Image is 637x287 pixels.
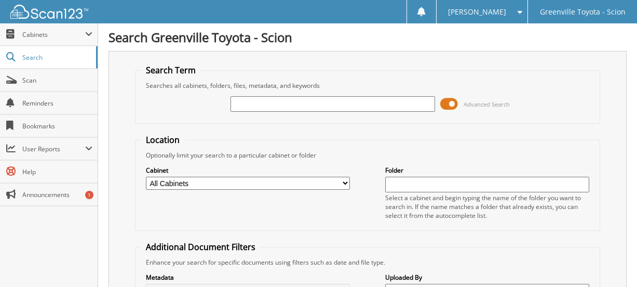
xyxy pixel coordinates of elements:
span: Advanced Search [464,100,510,108]
span: Help [22,167,92,176]
iframe: Chat Widget [585,237,637,287]
h1: Search Greenville Toyota - Scion [109,29,627,46]
div: Searches all cabinets, folders, files, metadata, and keywords [141,81,594,90]
legend: Search Term [141,64,201,76]
span: User Reports [22,145,85,153]
div: Optionally limit your search to a particular cabinet or folder [141,151,594,160]
label: Folder [385,166,589,175]
span: Search [22,53,91,62]
span: Reminders [22,99,92,108]
img: scan123-logo-white.svg [10,5,88,19]
span: Greenville Toyota - Scion [540,9,626,15]
label: Uploaded By [385,273,589,282]
span: Announcements [22,190,92,199]
legend: Additional Document Filters [141,241,261,253]
span: Cabinets [22,30,85,39]
div: 1 [85,191,93,199]
label: Metadata [146,273,350,282]
span: Scan [22,76,92,85]
div: Select a cabinet and begin typing the name of the folder you want to search in. If the name match... [385,193,589,220]
label: Cabinet [146,166,350,175]
span: [PERSON_NAME] [448,9,506,15]
legend: Location [141,134,185,146]
div: Enhance your search for specific documents using filters such as date and file type. [141,258,594,267]
span: Bookmarks [22,122,92,131]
